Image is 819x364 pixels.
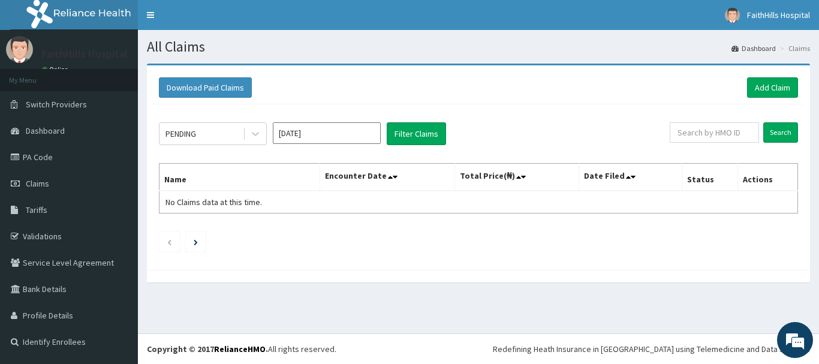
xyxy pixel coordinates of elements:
[682,164,738,191] th: Status
[42,49,128,59] p: FaithHills Hospital
[147,39,810,55] h1: All Claims
[777,43,810,53] li: Claims
[26,204,47,215] span: Tariffs
[320,164,454,191] th: Encounter Date
[731,43,776,53] a: Dashboard
[737,164,797,191] th: Actions
[147,344,268,354] strong: Copyright © 2017 .
[194,236,198,247] a: Next page
[454,164,579,191] th: Total Price(₦)
[725,8,740,23] img: User Image
[138,333,819,364] footer: All rights reserved.
[159,164,320,191] th: Name
[159,77,252,98] button: Download Paid Claims
[6,36,33,63] img: User Image
[763,122,798,143] input: Search
[42,65,71,74] a: Online
[579,164,682,191] th: Date Filed
[165,197,262,207] span: No Claims data at this time.
[26,125,65,136] span: Dashboard
[26,178,49,189] span: Claims
[214,344,266,354] a: RelianceHMO
[273,122,381,144] input: Select Month and Year
[165,128,196,140] div: PENDING
[670,122,759,143] input: Search by HMO ID
[747,10,810,20] span: FaithHills Hospital
[167,236,172,247] a: Previous page
[747,77,798,98] a: Add Claim
[387,122,446,145] button: Filter Claims
[493,343,810,355] div: Redefining Heath Insurance in [GEOGRAPHIC_DATA] using Telemedicine and Data Science!
[26,99,87,110] span: Switch Providers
